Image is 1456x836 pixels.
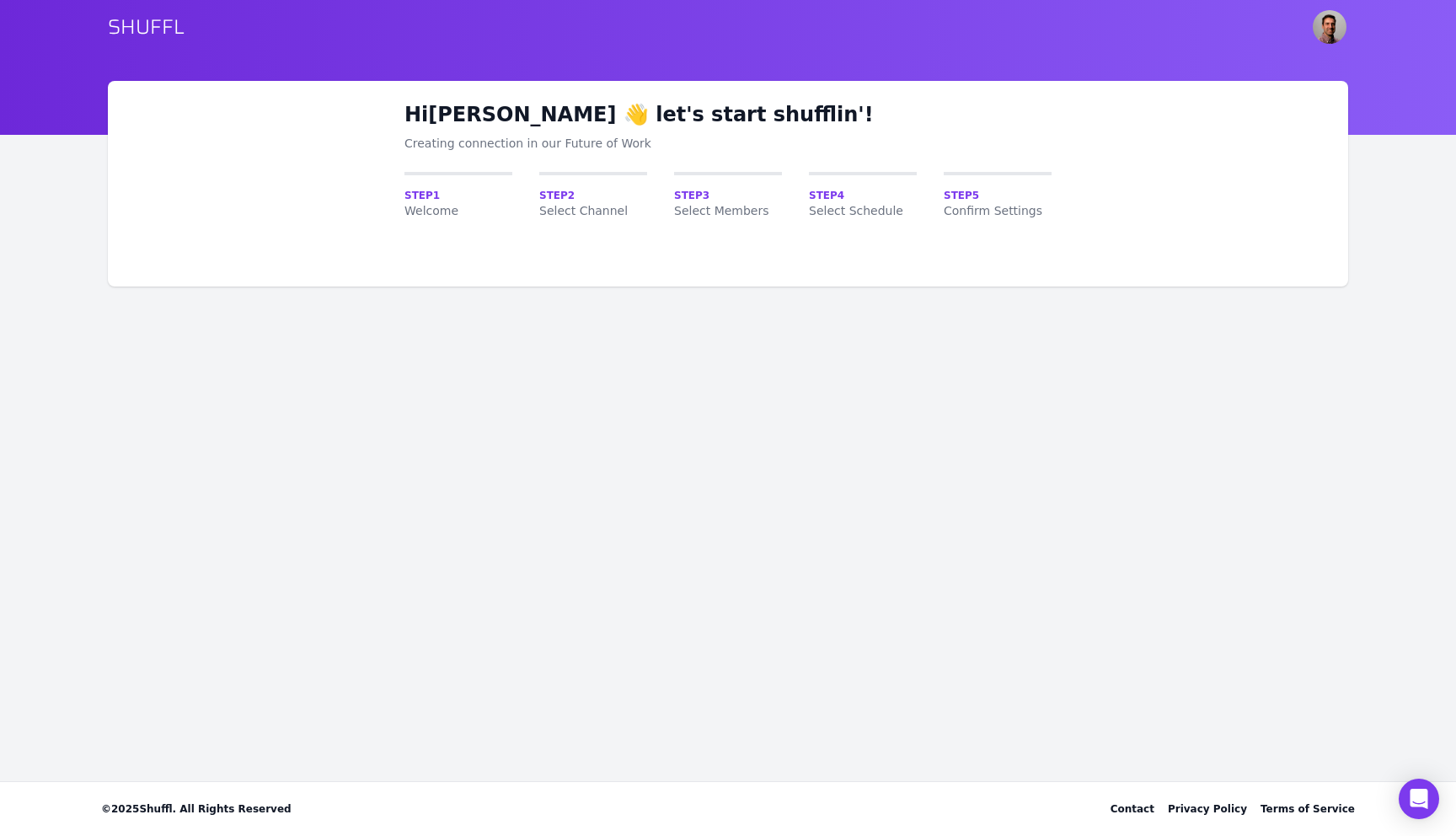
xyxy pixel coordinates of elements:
button: User menu [1311,8,1348,46]
nav: Onboarding [404,172,1052,219]
a: Privacy Policy [1168,802,1247,816]
span: © 2025 Shuffl. All Rights Reserved [101,802,292,816]
span: Select Members [674,202,782,219]
span: emoji wave [624,103,649,126]
a: Step1Welcome [404,172,512,219]
a: SHUFFL [108,13,185,40]
span: Step 2 [539,189,647,202]
h1: Hi [PERSON_NAME] let's start shufflin'! [404,101,1052,128]
span: Welcome [404,202,512,219]
span: Select Channel [539,202,647,219]
img: Kevin Zetterstrom [1313,10,1346,44]
span: Step 3 [674,189,782,202]
div: Contact [1111,802,1154,816]
span: Step 4 [809,189,917,202]
span: Select Schedule [809,202,917,219]
span: Confirm Settings [944,202,1052,219]
span: Step 5 [944,189,1052,202]
div: Creating connection in our Future of Work [404,135,1052,152]
a: Terms of Service [1261,802,1355,816]
span: Step 1 [404,189,512,202]
div: Open Intercom Messenger [1399,779,1439,819]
